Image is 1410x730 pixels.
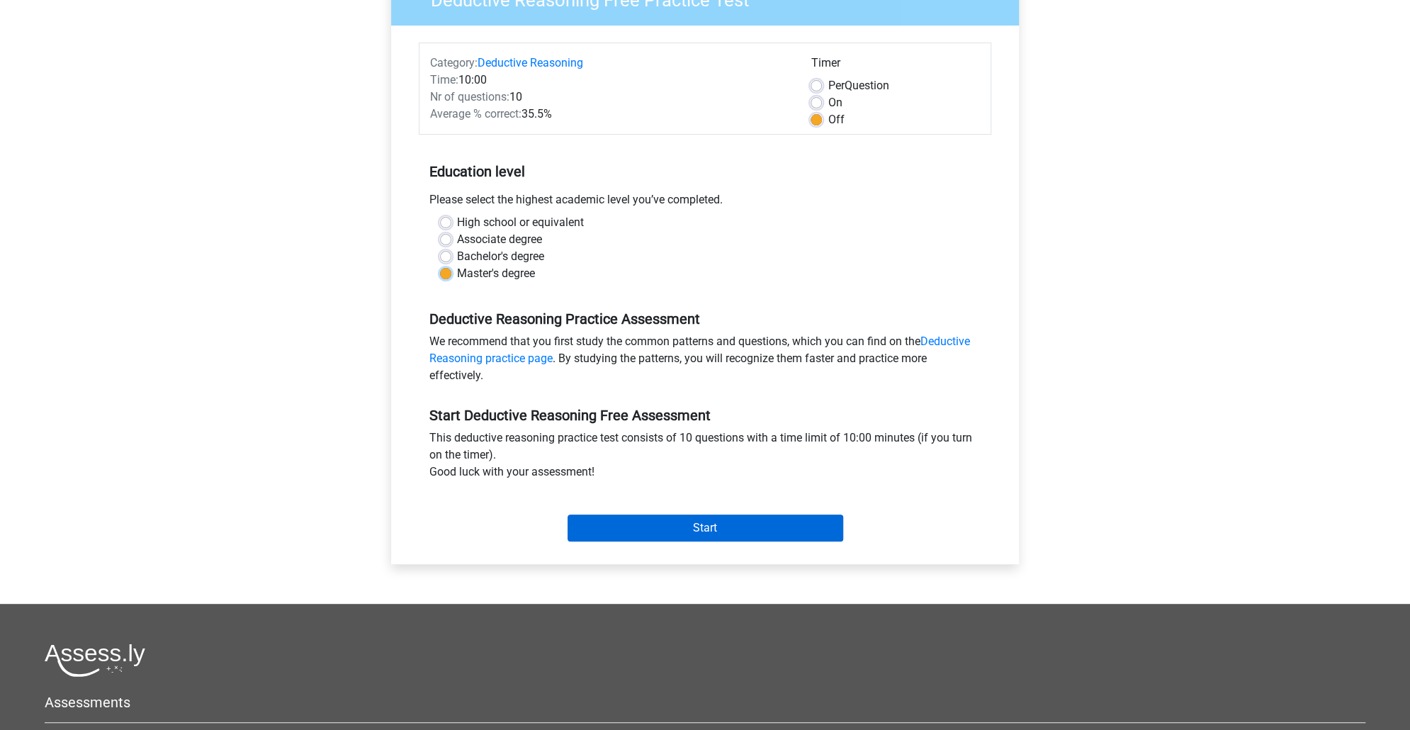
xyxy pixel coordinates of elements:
[419,429,991,486] div: This deductive reasoning practice test consists of 10 questions with a time limit of 10:00 minute...
[419,333,991,390] div: We recommend that you first study the common patterns and questions, which you can find on the . ...
[429,407,981,424] h5: Start Deductive Reasoning Free Assessment
[430,73,458,86] span: Time:
[828,111,844,128] label: Off
[419,191,991,214] div: Please select the highest academic level you’ve completed.
[429,157,981,186] h5: Education level
[457,214,584,231] label: High school or equivalent
[430,90,509,103] span: Nr of questions:
[568,515,843,541] input: Start
[457,265,535,282] label: Master's degree
[457,248,544,265] label: Bachelor's degree
[429,310,981,327] h5: Deductive Reasoning Practice Assessment
[45,644,145,677] img: Assessly logo
[457,231,542,248] label: Associate degree
[828,77,889,94] label: Question
[45,694,1365,711] h5: Assessments
[430,56,478,69] span: Category:
[828,79,844,92] span: Per
[828,94,842,111] label: On
[478,56,583,69] a: Deductive Reasoning
[419,72,800,89] div: 10:00
[419,89,800,106] div: 10
[419,106,800,123] div: 35.5%
[811,55,980,77] div: Timer
[430,107,521,120] span: Average % correct:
